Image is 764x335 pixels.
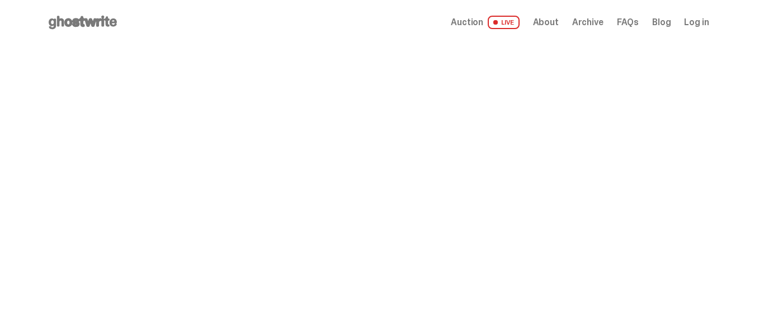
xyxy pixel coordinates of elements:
a: FAQs [617,18,639,27]
span: Auction [451,18,483,27]
span: LIVE [488,16,520,29]
a: Blog [652,18,671,27]
a: About [533,18,559,27]
a: Log in [684,18,709,27]
a: Auction LIVE [451,16,519,29]
a: Archive [572,18,603,27]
